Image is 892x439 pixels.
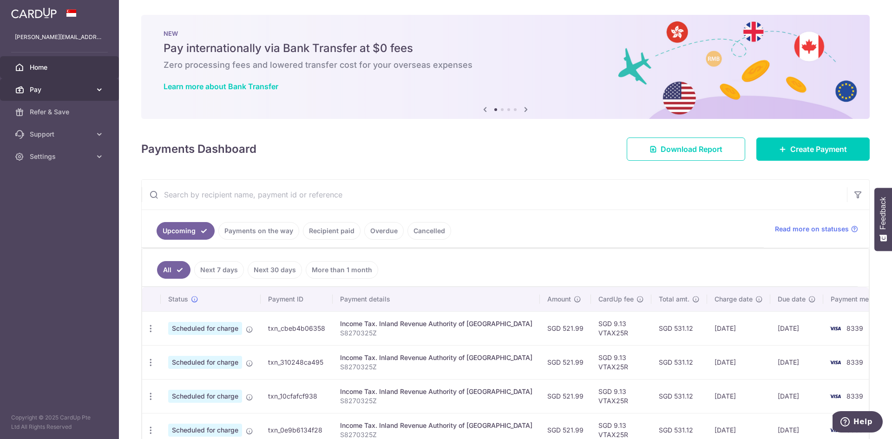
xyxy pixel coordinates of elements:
a: Overdue [364,222,404,240]
span: Support [30,130,91,139]
a: Learn more about Bank Transfer [164,82,278,91]
td: SGD 531.12 [651,345,707,379]
td: txn_cbeb4b06358 [261,311,333,345]
a: Upcoming [157,222,215,240]
span: 8339 [846,324,863,332]
td: [DATE] [770,379,823,413]
img: Bank Card [826,357,845,368]
span: Feedback [879,197,887,229]
span: Create Payment [790,144,847,155]
p: S8270325Z [340,362,532,372]
span: Download Report [661,144,722,155]
a: Create Payment [756,138,870,161]
h5: Pay internationally via Bank Transfer at $0 fees [164,41,847,56]
p: S8270325Z [340,396,532,406]
span: Amount [547,295,571,304]
div: Income Tax. Inland Revenue Authority of [GEOGRAPHIC_DATA] [340,319,532,328]
span: Charge date [715,295,753,304]
div: Income Tax. Inland Revenue Authority of [GEOGRAPHIC_DATA] [340,421,532,430]
td: [DATE] [707,379,770,413]
button: Feedback - Show survey [874,188,892,251]
span: Status [168,295,188,304]
td: SGD 521.99 [540,345,591,379]
span: CardUp fee [598,295,634,304]
a: Read more on statuses [775,224,858,234]
a: More than 1 month [306,261,378,279]
div: Income Tax. Inland Revenue Authority of [GEOGRAPHIC_DATA] [340,387,532,396]
p: NEW [164,30,847,37]
td: [DATE] [770,345,823,379]
td: SGD 531.12 [651,311,707,345]
a: Cancelled [407,222,451,240]
h6: Zero processing fees and lowered transfer cost for your overseas expenses [164,59,847,71]
span: Refer & Save [30,107,91,117]
a: Next 30 days [248,261,302,279]
h4: Payments Dashboard [141,141,256,157]
td: SGD 521.99 [540,379,591,413]
img: CardUp [11,7,57,19]
th: Payment ID [261,287,333,311]
a: All [157,261,190,279]
td: SGD 9.13 VTAX25R [591,311,651,345]
p: S8270325Z [340,328,532,338]
th: Payment details [333,287,540,311]
td: SGD 521.99 [540,311,591,345]
a: Download Report [627,138,745,161]
img: Bank Card [826,323,845,334]
td: [DATE] [707,345,770,379]
span: Read more on statuses [775,224,849,234]
img: Bank Card [826,425,845,436]
td: txn_10cfafcf938 [261,379,333,413]
img: Bank Card [826,391,845,402]
span: Scheduled for charge [168,390,242,403]
a: Next 7 days [194,261,244,279]
span: 8339 [846,358,863,366]
span: Home [30,63,91,72]
span: Scheduled for charge [168,424,242,437]
span: Scheduled for charge [168,322,242,335]
iframe: Opens a widget where you can find more information [833,411,883,434]
td: SGD 9.13 VTAX25R [591,345,651,379]
a: Payments on the way [218,222,299,240]
span: Pay [30,85,91,94]
span: Settings [30,152,91,161]
span: Total amt. [659,295,689,304]
p: [PERSON_NAME][EMAIL_ADDRESS][DOMAIN_NAME] [15,33,104,42]
td: SGD 531.12 [651,379,707,413]
span: Due date [778,295,806,304]
td: [DATE] [707,311,770,345]
input: Search by recipient name, payment id or reference [142,180,847,210]
td: txn_310248ca495 [261,345,333,379]
img: Bank transfer banner [141,15,870,119]
td: SGD 9.13 VTAX25R [591,379,651,413]
a: Recipient paid [303,222,361,240]
span: Scheduled for charge [168,356,242,369]
td: [DATE] [770,311,823,345]
div: Income Tax. Inland Revenue Authority of [GEOGRAPHIC_DATA] [340,353,532,362]
span: 8339 [846,392,863,400]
